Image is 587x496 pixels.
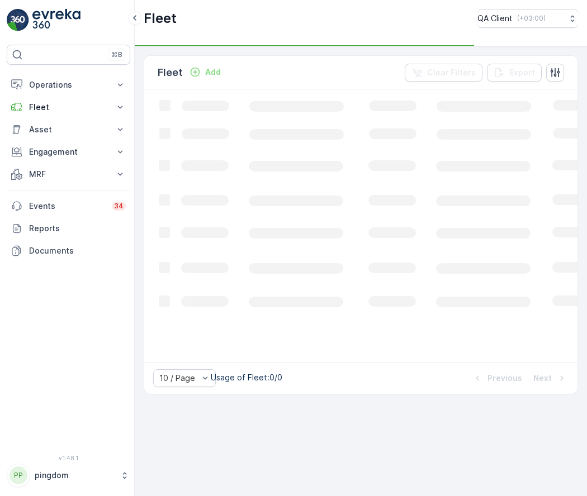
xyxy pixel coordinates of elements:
[35,470,115,481] p: pingdom
[158,65,183,80] p: Fleet
[7,163,130,185] button: MRF
[29,146,108,158] p: Engagement
[32,9,81,31] img: logo_light-DOdMpM7g.png
[7,455,130,461] span: v 1.48.1
[29,245,126,256] p: Documents
[29,169,108,180] p: MRF
[7,118,130,141] button: Asset
[7,195,130,217] a: Events34
[29,124,108,135] p: Asset
[7,96,130,118] button: Fleet
[29,102,108,113] p: Fleet
[7,464,130,487] button: PPpingdom
[29,201,105,212] p: Events
[10,466,27,484] div: PP
[487,373,522,384] p: Previous
[211,372,282,383] p: Usage of Fleet : 0/0
[144,9,177,27] p: Fleet
[533,373,552,384] p: Next
[532,371,569,385] button: Next
[509,67,535,78] p: Export
[205,66,221,78] p: Add
[29,223,126,234] p: Reports
[185,65,225,79] button: Add
[29,79,108,90] p: Operations
[7,240,130,262] a: Documents
[427,67,476,78] p: Clear Filters
[405,64,482,82] button: Clear Filters
[477,13,513,24] p: QA Client
[111,50,122,59] p: ⌘B
[517,14,546,23] p: ( +03:00 )
[7,9,29,31] img: logo
[477,9,578,28] button: QA Client(+03:00)
[487,64,542,82] button: Export
[7,74,130,96] button: Operations
[7,217,130,240] a: Reports
[471,371,523,385] button: Previous
[7,141,130,163] button: Engagement
[114,202,124,211] p: 34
